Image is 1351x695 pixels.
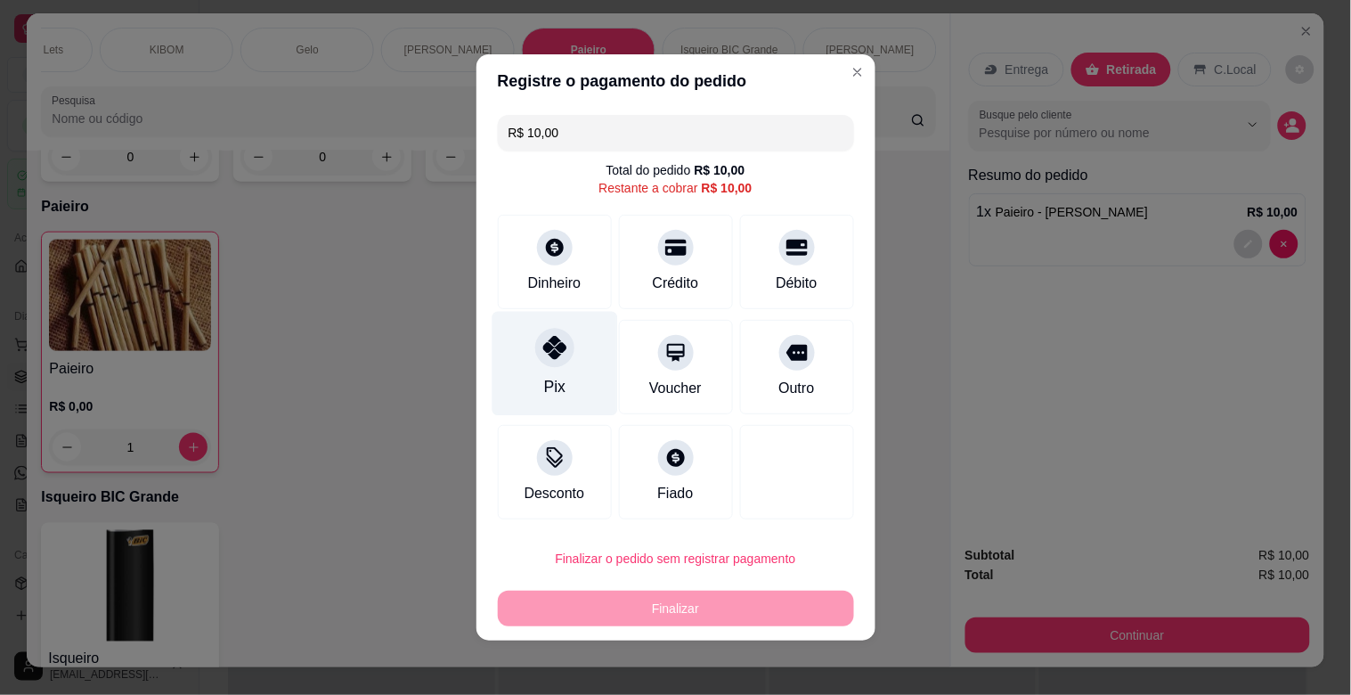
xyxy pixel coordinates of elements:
[653,273,699,294] div: Crédito
[476,54,875,108] header: Registre o pagamento do pedido
[695,161,745,179] div: R$ 10,00
[778,378,814,399] div: Outro
[525,483,585,504] div: Desconto
[702,179,753,197] div: R$ 10,00
[543,375,565,398] div: Pix
[776,273,817,294] div: Débito
[657,483,693,504] div: Fiado
[509,115,843,151] input: Ex.: hambúrguer de cordeiro
[598,179,752,197] div: Restante a cobrar
[649,378,702,399] div: Voucher
[843,58,872,86] button: Close
[606,161,745,179] div: Total do pedido
[528,273,582,294] div: Dinheiro
[498,541,854,576] button: Finalizar o pedido sem registrar pagamento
